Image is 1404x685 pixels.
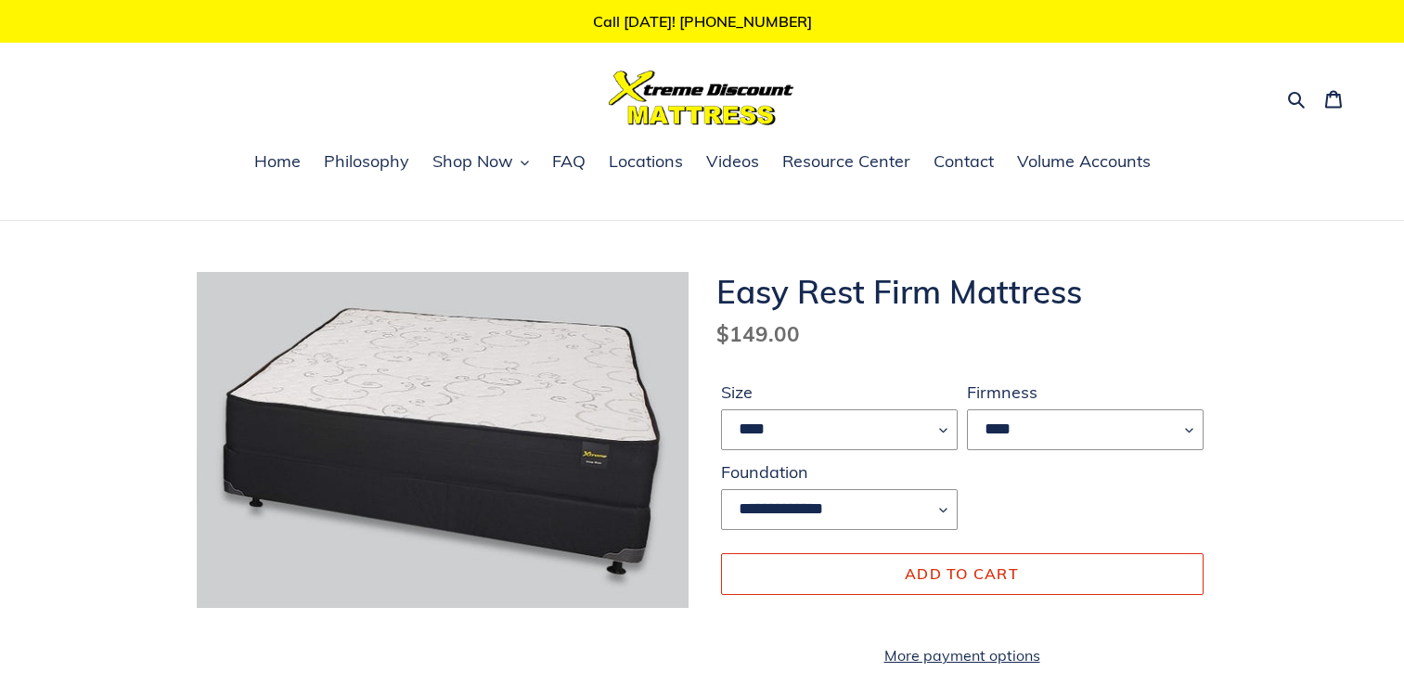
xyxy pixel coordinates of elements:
a: More payment options [721,644,1204,666]
span: Resource Center [782,150,910,173]
a: Volume Accounts [1008,149,1160,176]
span: FAQ [552,150,586,173]
a: FAQ [543,149,595,176]
a: Contact [924,149,1003,176]
a: Resource Center [773,149,920,176]
span: Volume Accounts [1017,150,1151,173]
span: Contact [934,150,994,173]
span: Videos [706,150,759,173]
span: Home [254,150,301,173]
a: Locations [599,149,692,176]
span: $149.00 [716,320,800,347]
a: Home [245,149,310,176]
span: Shop Now [432,150,513,173]
button: Shop Now [423,149,538,176]
h1: Easy Rest Firm Mattress [716,272,1208,311]
span: Philosophy [324,150,409,173]
span: Locations [609,150,683,173]
label: Firmness [967,380,1204,405]
a: Philosophy [315,149,419,176]
span: Add to cart [905,564,1019,583]
label: Size [721,380,958,405]
img: Xtreme Discount Mattress [609,71,794,125]
label: Foundation [721,459,958,485]
button: Add to cart [721,553,1204,594]
a: Videos [697,149,768,176]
